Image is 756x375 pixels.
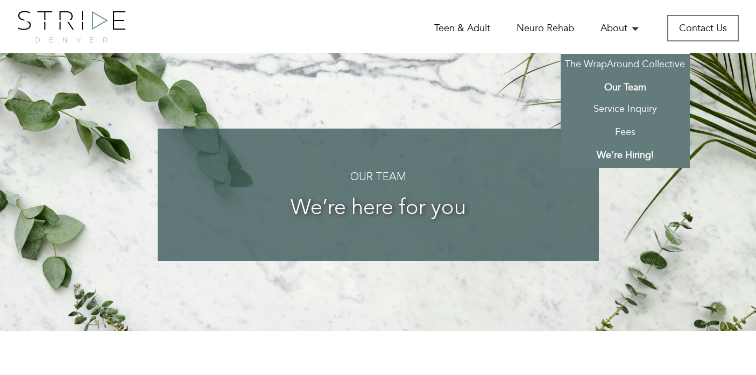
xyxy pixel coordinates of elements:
a: Our Team [561,77,690,98]
a: Contact Us [667,15,739,41]
a: Service Inquiry [561,98,690,122]
a: We’re Hiring! [561,145,690,168]
a: About [600,22,641,35]
a: Fees [561,122,690,145]
h4: Our Team [179,172,577,183]
a: Teen & Adult [434,22,490,35]
a: Neuro Rehab [517,22,574,35]
a: The WrapAround Collective [561,54,690,77]
h3: We’re here for you [179,197,577,221]
img: logo.png [18,11,125,43]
